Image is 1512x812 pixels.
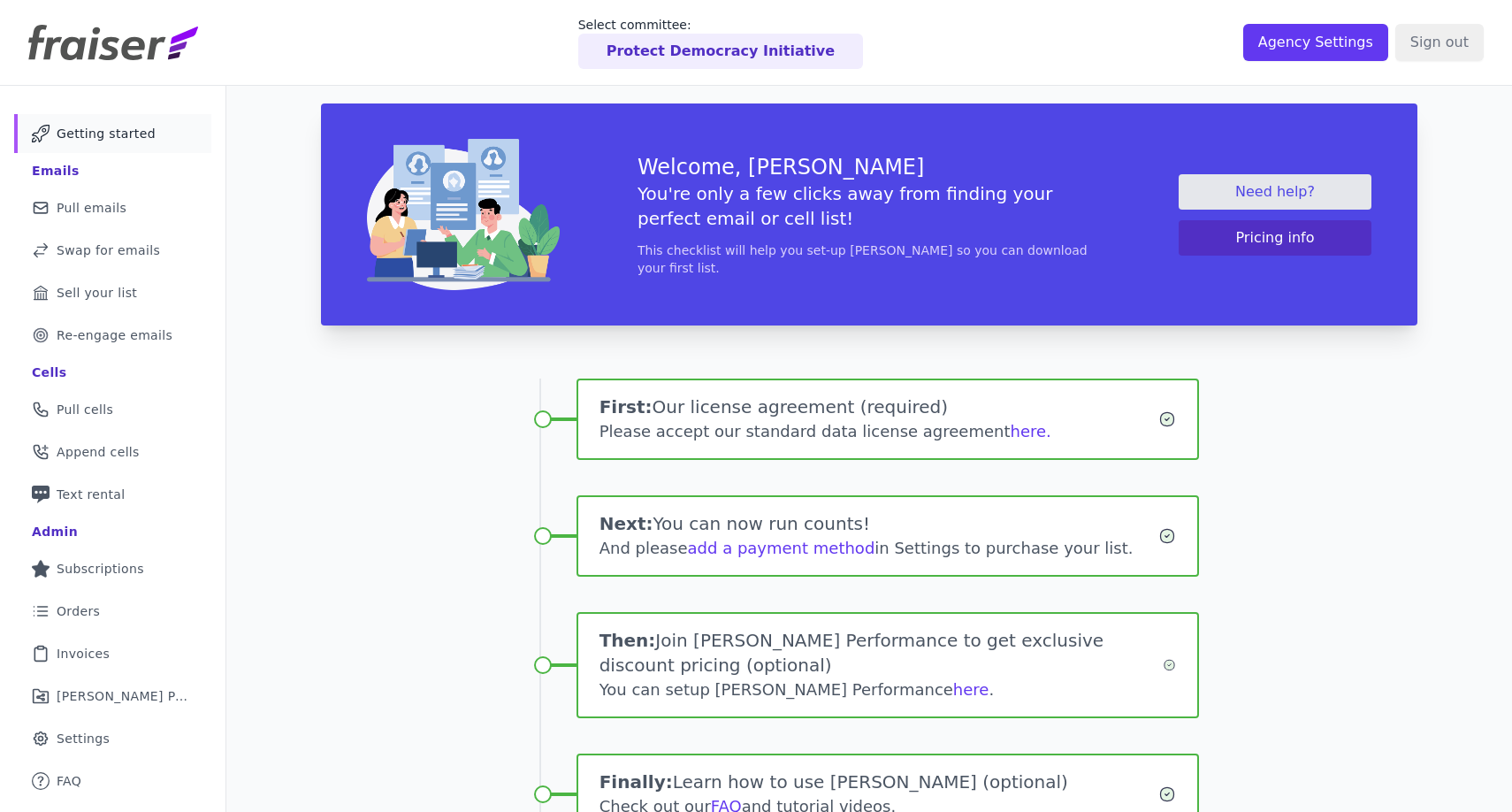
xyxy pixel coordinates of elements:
h1: Join [PERSON_NAME] Performance to get exclusive discount pricing (optional) [599,628,1163,678]
a: Swap for emails [14,231,211,270]
p: This checklist will help you set-up [PERSON_NAME] so you can download your first list. [638,241,1101,277]
span: Getting started [57,125,156,142]
a: add a payment method [688,539,875,557]
a: Need help? [1179,174,1371,210]
a: Append cells [14,433,211,471]
div: You can setup [PERSON_NAME] Performance . [599,678,1163,702]
h3: Welcome, [PERSON_NAME] [638,153,1101,181]
a: FAQ [14,762,211,801]
span: Pull emails [57,199,126,217]
p: Select committee: [578,16,863,34]
a: Select committee: Protect Democracy Initiative [578,16,863,69]
div: Emails [32,162,80,180]
span: Then: [599,630,656,651]
input: Agency Settings [1243,24,1388,61]
h1: Learn how to use [PERSON_NAME] (optional) [599,770,1159,794]
span: Next: [599,513,653,534]
h1: Our license agreement (required) [599,395,1159,419]
span: Re-engage emails [57,326,172,344]
img: Fraiser Logo [28,25,198,60]
span: Subscriptions [57,560,144,578]
a: Getting started [14,114,211,153]
div: Cells [32,364,66,381]
span: Pull cells [57,401,113,418]
span: Settings [57,730,110,747]
div: And please in Settings to purchase your list. [599,536,1159,561]
img: img [367,139,560,290]
div: Admin [32,523,78,540]
span: Append cells [57,443,140,461]
span: First: [599,396,653,417]
a: Text rental [14,475,211,514]
div: Please accept our standard data license agreement [599,419,1159,444]
input: Sign out [1395,24,1484,61]
span: Text rental [57,486,126,503]
a: here [953,680,989,699]
a: [PERSON_NAME] Performance [14,677,211,716]
button: Pricing info [1179,220,1371,256]
span: Swap for emails [57,241,160,259]
a: Orders [14,592,211,631]
a: Invoices [14,634,211,673]
a: Pull emails [14,188,211,227]
a: Pull cells [14,390,211,429]
p: Protect Democracy Initiative [607,41,835,62]
h1: You can now run counts! [599,511,1159,536]
span: Finally: [599,771,673,793]
h5: You're only a few clicks away from finding your perfect email or cell list! [638,181,1101,231]
span: Invoices [57,645,110,663]
a: Subscriptions [14,549,211,588]
a: Settings [14,719,211,758]
a: Re-engage emails [14,316,211,355]
a: Sell your list [14,273,211,312]
span: FAQ [57,772,81,790]
span: Orders [57,602,100,620]
span: Sell your list [57,284,137,302]
span: [PERSON_NAME] Performance [57,687,190,705]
